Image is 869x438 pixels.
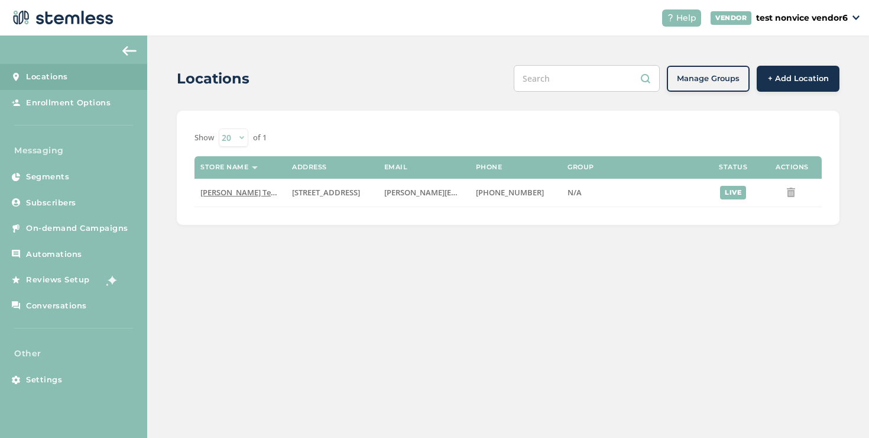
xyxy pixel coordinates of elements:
[852,15,860,20] img: icon_down-arrow-small-66adaf34.svg
[26,223,128,234] span: On-demand Campaigns
[200,188,280,198] label: Swapnil Test store
[476,163,502,171] label: Phone
[568,163,594,171] label: Group
[711,11,751,25] div: VENDOR
[667,66,750,92] button: Manage Groups
[26,249,82,260] span: Automations
[194,132,214,144] label: Show
[756,12,848,24] p: test nonvice vendor6
[667,14,674,21] img: icon-help-white-03924b79.svg
[568,188,698,198] label: N/A
[26,374,62,386] span: Settings
[26,171,69,183] span: Segments
[26,274,90,286] span: Reviews Setup
[200,187,298,198] span: [PERSON_NAME] Test store
[677,73,740,85] span: Manage Groups
[676,12,696,24] span: Help
[384,163,408,171] label: Email
[384,188,464,198] label: swapnil@stemless.co
[476,187,544,198] span: [PHONE_NUMBER]
[292,187,360,198] span: [STREET_ADDRESS]
[292,163,327,171] label: Address
[292,188,372,198] label: 5241 Center Boulevard
[384,187,573,198] span: [PERSON_NAME][EMAIL_ADDRESS][DOMAIN_NAME]
[9,6,114,30] img: logo-dark-0685b13c.svg
[810,381,869,438] iframe: Chat Widget
[253,132,267,144] label: of 1
[200,163,248,171] label: Store name
[26,300,87,312] span: Conversations
[514,65,660,92] input: Search
[720,186,746,199] div: live
[122,46,137,56] img: icon-arrow-back-accent-c549486e.svg
[26,97,111,109] span: Enrollment Options
[26,71,68,83] span: Locations
[26,197,76,209] span: Subscribers
[757,66,839,92] button: + Add Location
[476,188,556,198] label: (503) 332-4545
[719,163,747,171] label: Status
[768,73,829,85] span: + Add Location
[763,156,822,179] th: Actions
[177,68,249,89] h2: Locations
[252,166,258,169] img: icon-sort-1e1d7615.svg
[99,268,122,292] img: glitter-stars-b7820f95.gif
